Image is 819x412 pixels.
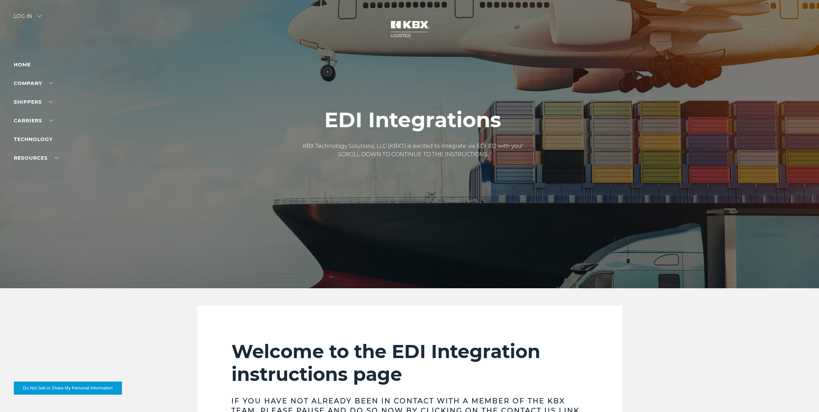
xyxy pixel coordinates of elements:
[303,142,523,159] p: KBX Technology Solutions, LLC (KBXT) is excited to integrate via EDI X12 with you! SCROLL DOWN TO...
[14,382,122,395] button: Do Not Sell or Share My Personal Information
[37,15,41,17] img: arrow
[14,62,31,68] a: Home
[303,108,523,132] h1: EDI Integrations
[14,14,41,24] div: Log in
[14,99,53,105] a: SHIPPERS
[384,14,436,44] img: kbx logo
[14,118,53,124] a: Carriers
[14,155,59,161] a: RESOURCES
[14,136,53,142] a: Technology
[232,340,588,386] h2: Welcome to the EDI Integration instructions page
[14,80,53,86] a: Company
